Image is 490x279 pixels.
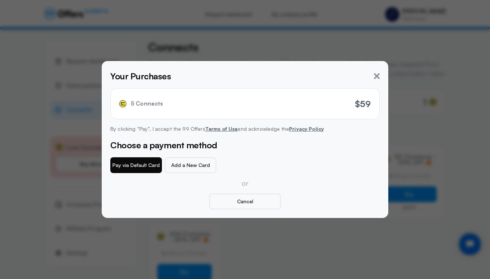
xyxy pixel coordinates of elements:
h5: Choose a payment method [110,139,380,152]
p: $59 [355,97,371,110]
a: Terms of Use [205,126,238,132]
button: Pay via Default Card [110,157,162,173]
h5: Your Purchases [110,70,171,83]
iframe: Secure payment button frame [219,157,271,173]
button: Cancel [209,194,281,209]
a: Privacy Policy [289,126,324,132]
button: Add a New Card [165,157,216,173]
p: By clicking “Pay”, I accept the 99 Offers and acknowledge the [110,125,380,133]
p: or [110,179,380,188]
button: Open chat widget [6,6,28,28]
span: 5 Connects [131,100,163,107]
